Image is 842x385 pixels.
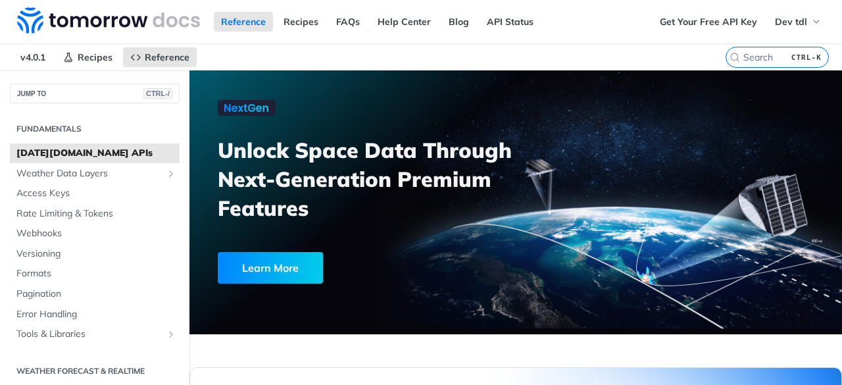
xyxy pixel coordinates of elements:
[480,12,541,32] a: API Status
[218,136,530,222] h3: Unlock Space Data Through Next-Generation Premium Features
[788,51,825,64] kbd: CTRL-K
[10,244,180,264] a: Versioning
[78,51,112,63] span: Recipes
[10,305,180,324] a: Error Handling
[166,329,176,340] button: Show subpages for Tools & Libraries
[10,224,180,244] a: Webhooks
[145,51,189,63] span: Reference
[16,167,162,180] span: Weather Data Layers
[123,47,197,67] a: Reference
[730,52,740,63] svg: Search
[218,252,468,284] a: Learn More
[16,308,176,321] span: Error Handling
[775,16,807,28] span: Dev tdl
[214,12,273,32] a: Reference
[16,288,176,301] span: Pagination
[218,100,276,116] img: NextGen
[17,7,200,34] img: Tomorrow.io Weather API Docs
[16,247,176,261] span: Versioning
[10,143,180,163] a: [DATE][DOMAIN_NAME] APIs
[16,147,176,160] span: [DATE][DOMAIN_NAME] APIs
[56,47,120,67] a: Recipes
[10,284,180,304] a: Pagination
[370,12,438,32] a: Help Center
[276,12,326,32] a: Recipes
[16,267,176,280] span: Formats
[10,164,180,184] a: Weather Data LayersShow subpages for Weather Data Layers
[10,123,180,135] h2: Fundamentals
[218,252,323,284] div: Learn More
[10,184,180,203] a: Access Keys
[768,12,829,32] button: Dev tdl
[10,264,180,284] a: Formats
[10,84,180,103] button: JUMP TOCTRL-/
[10,204,180,224] a: Rate Limiting & Tokens
[329,12,367,32] a: FAQs
[441,12,476,32] a: Blog
[653,12,764,32] a: Get Your Free API Key
[16,207,176,220] span: Rate Limiting & Tokens
[16,187,176,200] span: Access Keys
[10,324,180,344] a: Tools & LibrariesShow subpages for Tools & Libraries
[16,328,162,341] span: Tools & Libraries
[13,47,53,67] span: v4.0.1
[10,365,180,377] h2: Weather Forecast & realtime
[166,168,176,179] button: Show subpages for Weather Data Layers
[143,88,172,99] span: CTRL-/
[16,227,176,240] span: Webhooks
